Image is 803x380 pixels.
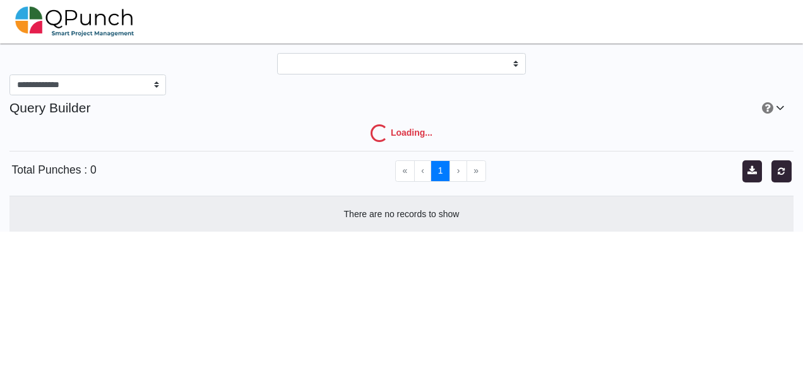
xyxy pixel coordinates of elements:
div: There are no records to show [16,208,787,221]
strong: Loading... [391,128,432,138]
img: qpunch-sp.fa6292f.png [15,3,134,40]
ul: Pagination [168,160,714,182]
button: Go to page 1 [431,160,450,182]
h5: Total Punches : 0 [12,163,168,177]
a: Help [760,100,776,115]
